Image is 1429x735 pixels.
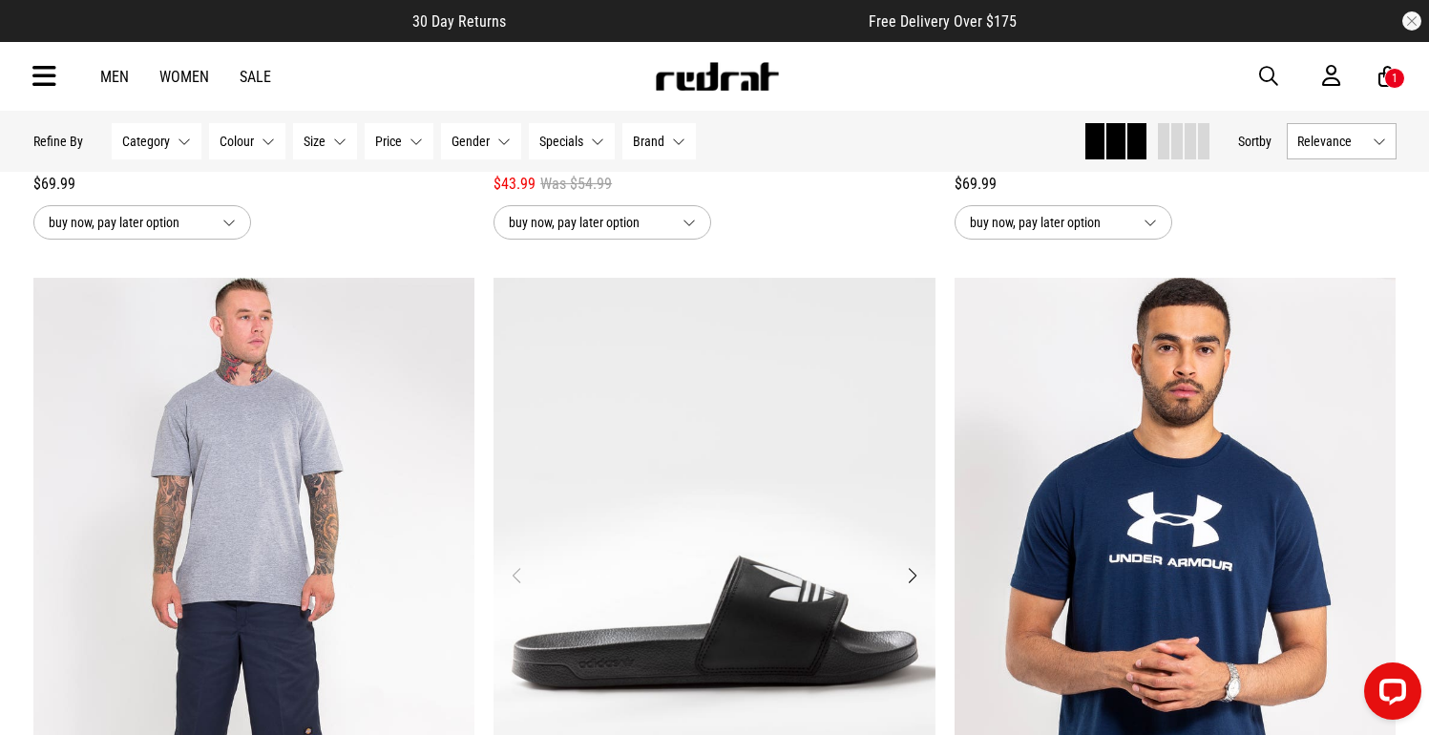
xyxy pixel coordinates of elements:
[503,555,529,597] button: Previous slide
[240,68,271,86] a: Sale
[112,123,201,159] button: Category
[100,68,129,86] a: Men
[122,134,170,149] span: Category
[159,68,209,86] a: Women
[33,134,83,149] p: Refine By
[1287,123,1397,159] button: Relevance
[33,205,251,240] button: buy now, pay later option
[955,173,1397,196] div: $69.99
[494,205,711,240] button: buy now, pay later option
[304,134,326,149] span: Size
[412,12,506,31] span: 30 Day Returns
[293,123,357,159] button: Size
[1238,130,1271,153] button: Sortby
[375,134,402,149] span: Price
[441,123,521,159] button: Gender
[209,123,285,159] button: Colour
[540,173,612,196] span: Was $54.99
[529,123,615,159] button: Specials
[509,211,667,234] span: buy now, pay later option
[365,123,433,159] button: Price
[494,173,536,196] span: $43.99
[633,134,664,149] span: Brand
[622,123,696,159] button: Brand
[869,12,1017,31] span: Free Delivery Over $175
[1297,134,1365,149] span: Relevance
[1259,134,1271,149] span: by
[1392,72,1397,85] div: 1
[955,205,1172,240] button: buy now, pay later option
[220,134,254,149] span: Colour
[654,62,780,91] img: Redrat logo
[970,211,1128,234] span: buy now, pay later option
[1349,655,1429,735] iframe: LiveChat chat widget
[33,173,475,196] div: $69.99
[539,134,583,149] span: Specials
[900,555,926,597] button: Next slide
[1378,67,1397,87] a: 1
[544,11,830,31] iframe: Customer reviews powered by Trustpilot
[452,134,490,149] span: Gender
[49,211,207,234] span: buy now, pay later option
